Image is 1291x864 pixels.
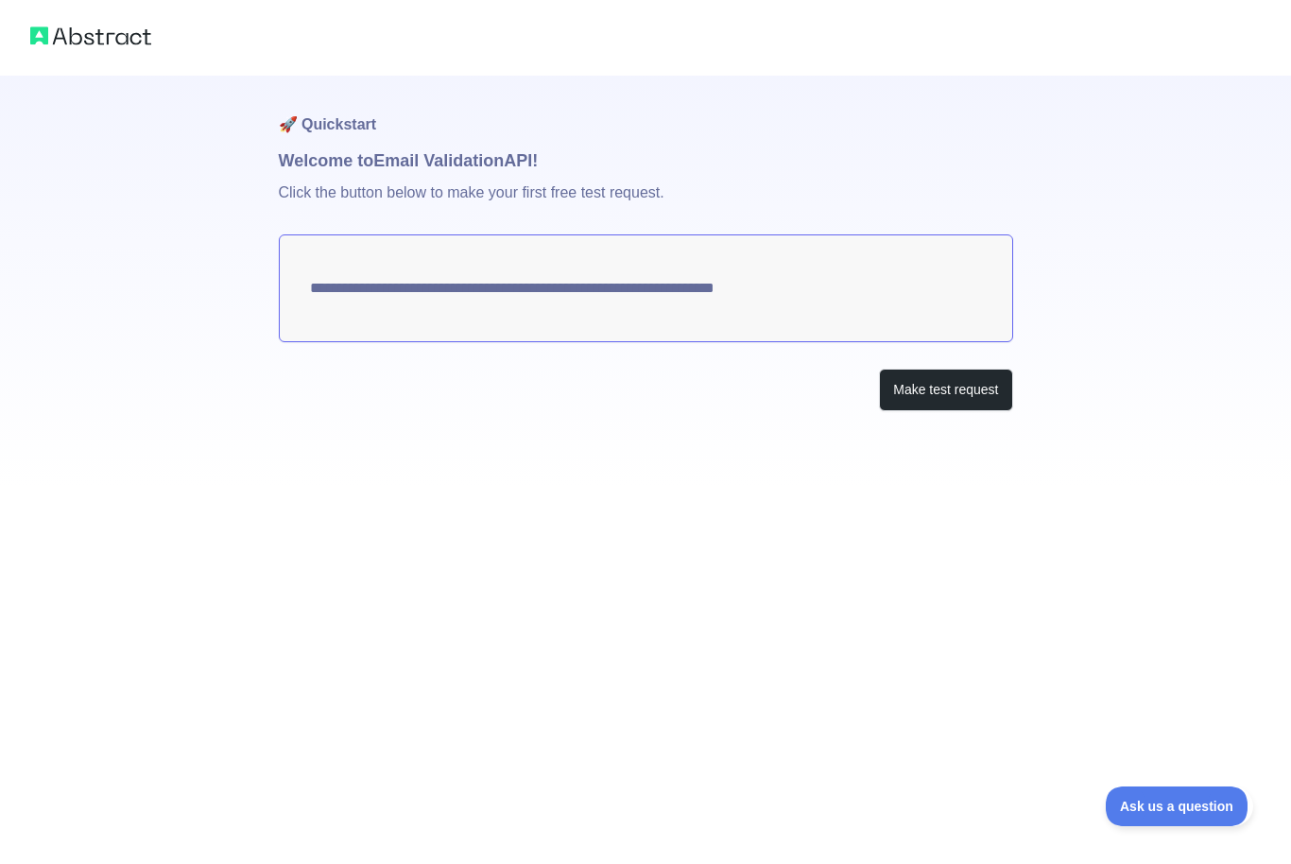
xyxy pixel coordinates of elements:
[279,174,1013,234] p: Click the button below to make your first free test request.
[279,76,1013,147] h1: 🚀 Quickstart
[879,369,1012,411] button: Make test request
[1106,786,1253,826] iframe: Toggle Customer Support
[279,147,1013,174] h1: Welcome to Email Validation API!
[30,23,151,49] img: Abstract logo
